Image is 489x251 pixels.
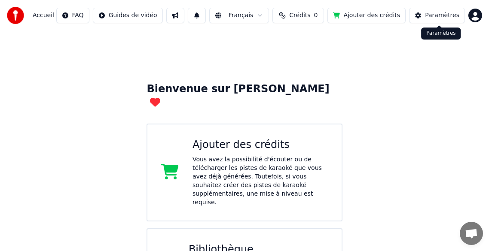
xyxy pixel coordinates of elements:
button: Guides de vidéo [93,8,163,23]
div: Ajouter des crédits [193,138,328,152]
span: Accueil [33,11,54,20]
nav: breadcrumb [33,11,54,20]
img: youka [7,7,24,24]
div: Vous avez la possibilité d'écouter ou de télécharger les pistes de karaoké que vous avez déjà gén... [193,155,328,207]
button: FAQ [56,8,89,23]
button: Crédits0 [272,8,324,23]
button: Paramètres [409,8,465,23]
span: 0 [314,11,318,20]
span: Crédits [289,11,310,20]
div: Paramètres [421,27,461,39]
div: Ouvrir le chat [460,222,483,245]
button: Ajouter des crédits [327,8,406,23]
div: Paramètres [425,11,459,20]
div: Bienvenue sur [PERSON_NAME] [147,82,342,110]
